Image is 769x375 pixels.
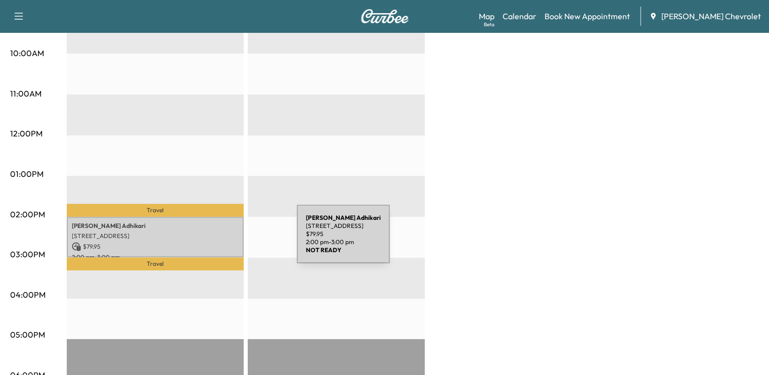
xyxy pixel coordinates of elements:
[72,253,239,261] p: 2:00 pm - 3:00 pm
[72,242,239,251] p: $ 79.95
[72,232,239,240] p: [STREET_ADDRESS]
[10,87,41,100] p: 11:00AM
[545,10,630,22] a: Book New Appointment
[67,204,244,217] p: Travel
[10,289,46,301] p: 04:00PM
[10,329,45,341] p: 05:00PM
[10,127,42,139] p: 12:00PM
[10,168,43,180] p: 01:00PM
[10,208,45,220] p: 02:00PM
[360,9,409,23] img: Curbee Logo
[10,47,44,59] p: 10:00AM
[661,10,761,22] span: [PERSON_NAME] Chevrolet
[10,248,45,260] p: 03:00PM
[484,21,494,28] div: Beta
[72,222,239,230] p: [PERSON_NAME] Adhikari
[67,257,244,270] p: Travel
[503,10,536,22] a: Calendar
[479,10,494,22] a: MapBeta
